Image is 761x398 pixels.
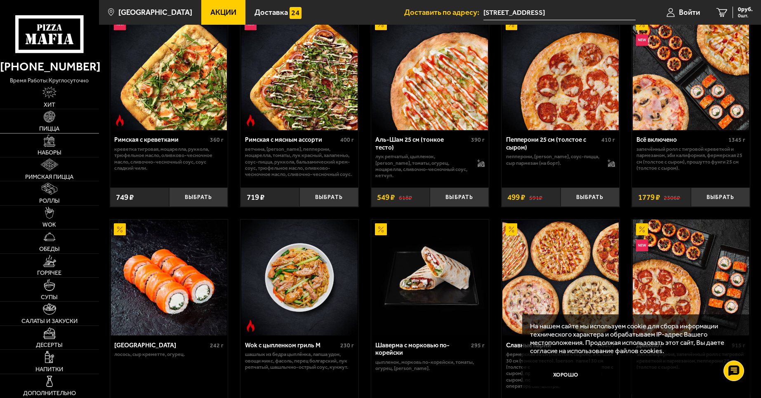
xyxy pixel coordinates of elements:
img: Шаверма с морковью по-корейски [372,220,488,336]
span: 0 шт. [738,13,753,18]
span: Римская пицца [25,174,73,180]
span: 0 руб. [738,7,753,12]
span: Хит [44,102,55,108]
p: шашлык из бедра цыплёнка, лапша удон, овощи микс, фасоль, перец болгарский, лук репчатый, шашлычн... [245,351,354,370]
img: Римская с мясным ассорти [241,14,358,130]
button: Выбрать [169,187,228,207]
a: НовинкаОстрое блюдоРимская с мясным ассорти [240,14,358,130]
p: На нашем сайте мы используем cookie для сбора информации технического характера и обрабатываем IP... [530,322,737,355]
img: Всё включено [633,14,749,130]
span: Санкт-Петербург, Гельсингфорсская улица, 2 [483,5,636,20]
div: Шаверма с морковью по-корейски [375,342,469,357]
span: 1779 ₽ [638,193,660,201]
img: Острое блюдо [245,320,257,332]
input: Ваш адрес доставки [483,5,636,20]
button: Хорошо [530,363,601,386]
a: АкционныйШаверма с морковью по-корейски [371,220,489,336]
span: Доставить по адресу: [404,9,483,16]
img: Острое блюдо [245,115,257,126]
img: Wok с цыпленком гриль M [241,220,358,336]
span: 295 г [471,342,485,349]
span: Обеды [39,246,60,252]
a: АкционныйНовинкаВсё включено [632,14,750,130]
button: Выбрать [561,187,620,207]
span: 1345 г [728,136,745,143]
img: 15daf4d41897b9f0e9f617042186c801.svg [290,7,302,19]
div: [GEOGRAPHIC_DATA] [114,342,207,349]
img: Акционный [375,223,387,235]
div: Римская с креветками [114,136,207,143]
div: Аль-Шам 25 см (тонкое тесто) [375,136,469,151]
img: Филадельфия [111,220,227,336]
img: Новинка [636,239,648,251]
span: [GEOGRAPHIC_DATA] [118,9,192,16]
div: Славные парни [506,342,596,349]
span: 410 г [601,136,615,143]
a: Острое блюдоWok с цыпленком гриль M [240,220,358,336]
span: Горячее [37,270,61,276]
img: Пепперони 25 см (толстое с сыром) [502,14,619,130]
p: Запечённый ролл с тигровой креветкой и пармезаном, Эби Калифорния, Фермерская 25 см (толстое с сы... [636,146,745,171]
a: АкционныйПепперони 25 см (толстое с сыром) [502,14,620,130]
span: Пицца [39,126,59,131]
span: Акции [210,9,236,16]
span: 499 ₽ [507,193,525,201]
p: ветчина, [PERSON_NAME], пепперони, моцарелла, томаты, лук красный, халапеньо, соус-пицца, руккола... [245,146,354,178]
span: Роллы [39,198,60,204]
span: Напитки [35,366,63,372]
span: 360 г [210,136,224,143]
span: 400 г [340,136,354,143]
span: Дополнительно [23,390,76,396]
s: 2306 ₽ [664,193,680,201]
img: Острое блюдо [114,115,126,126]
div: Пепперони 25 см (толстое с сыром) [506,136,599,151]
div: Римская с мясным ассорти [245,136,338,143]
div: Wok с цыпленком гриль M [245,342,338,349]
s: 618 ₽ [399,193,412,201]
img: Акционный [636,223,648,235]
img: Джекпот [633,220,749,336]
img: Аль-Шам 25 см (тонкое тесто) [372,14,488,130]
p: Фермерская 30 см (толстое с сыром), Аль-Шам 30 см (тонкое тесто), [PERSON_NAME] 30 см (толстое с ... [506,351,615,389]
span: Наборы [38,150,61,155]
a: АкционныйФиладельфия [110,220,228,336]
a: НовинкаОстрое блюдоРимская с креветками [110,14,228,130]
span: Доставка [254,9,288,16]
span: 230 г [340,342,354,349]
span: Супы [41,294,58,300]
s: 591 ₽ [529,193,542,201]
button: Выбрать [299,187,358,207]
img: Акционный [114,223,126,235]
span: 749 ₽ [116,193,134,201]
span: Салаты и закуски [21,318,78,324]
span: Десерты [36,342,63,348]
img: Новинка [636,34,648,46]
img: Римская с креветками [111,14,227,130]
p: креветка тигровая, моцарелла, руккола, трюфельное масло, оливково-чесночное масло, сливочно-чесно... [114,146,223,171]
img: Акционный [506,223,518,235]
img: Славные парни [502,220,619,336]
span: Войти [679,9,700,16]
span: 390 г [471,136,485,143]
p: лосось, Сыр креметте, огурец. [114,351,223,357]
a: АкционныйАль-Шам 25 см (тонкое тесто) [371,14,489,130]
p: цыпленок, морковь по-корейски, томаты, огурец, [PERSON_NAME]. [375,359,484,372]
a: АкционныйСлавные парни [502,220,620,336]
a: АкционныйНовинкаДжекпот [632,220,750,336]
div: Всё включено [636,136,726,143]
span: 719 ₽ [247,193,264,201]
span: 549 ₽ [377,193,395,201]
span: 242 г [210,342,224,349]
button: Выбрать [691,187,750,207]
p: пепперони, [PERSON_NAME], соус-пицца, сыр пармезан (на борт). [506,153,600,166]
span: WOK [42,222,56,227]
p: лук репчатый, цыпленок, [PERSON_NAME], томаты, огурец, моцарелла, сливочно-чесночный соус, кетчуп. [375,153,469,179]
button: Выбрать [430,187,489,207]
